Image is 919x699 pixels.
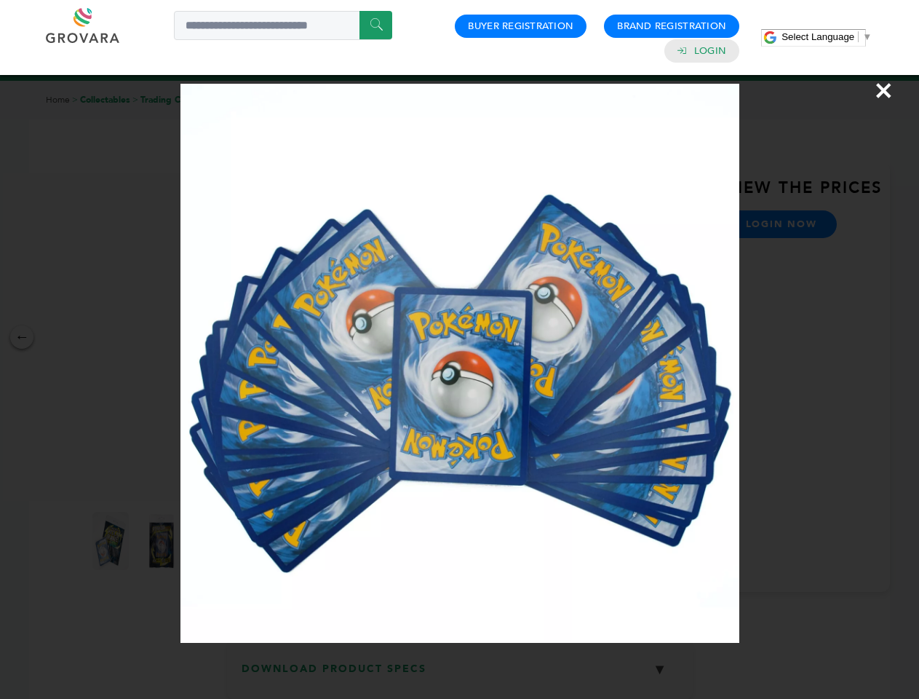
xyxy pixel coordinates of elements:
[180,84,739,643] img: Image Preview
[862,31,872,42] span: ▼
[781,31,872,42] a: Select Language​
[617,20,726,33] a: Brand Registration
[694,44,726,58] a: Login
[468,20,573,33] a: Buyer Registration
[174,11,392,40] input: Search a product or brand...
[781,31,854,42] span: Select Language
[858,31,859,42] span: ​
[874,70,894,111] span: ×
